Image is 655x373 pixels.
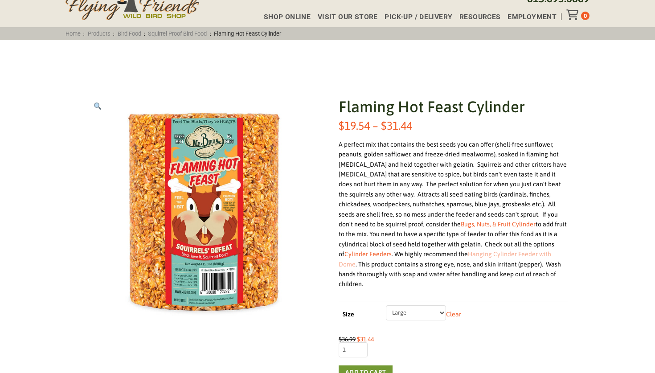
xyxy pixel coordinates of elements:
span: Visit Our Store [318,13,378,20]
bdi: 31.44 [357,336,374,343]
a: Clear options [446,311,461,318]
a: Products [85,30,113,37]
label: Size [343,309,378,320]
img: 🔍 [94,102,101,110]
div: A perfect mix that contains the best seeds you can offer (shell-free sunflower, peanuts, golden s... [339,139,568,289]
a: Hanging Cylinder Feeder with Dome [339,250,551,267]
span: : : : : [63,30,284,37]
a: Bird Food [115,30,144,37]
span: Shop Online [264,13,311,20]
a: Visit Our Store [311,13,378,20]
span: Resources [459,13,501,20]
a: Home [63,30,84,37]
bdi: 31.44 [381,119,412,132]
bdi: 36.99 [339,336,356,343]
a: Pick-up / Delivery [377,13,452,20]
span: Flaming Hot Feast Cylinder [211,30,284,37]
span: Pick-up / Delivery [385,13,452,20]
span: $ [357,336,360,343]
a: Squirrel Proof Bird Food [145,30,210,37]
a: Resources [452,13,500,20]
span: – [373,119,378,132]
bdi: 19.54 [339,119,370,132]
a: Employment [500,13,557,20]
span: Employment [508,13,557,20]
span: $ [381,119,387,132]
span: $ [339,336,342,343]
span: 0 [584,12,587,19]
span: $ [339,119,344,132]
input: Product quantity [339,342,368,357]
a: Shop Online [257,13,311,20]
a: Bugs, Nuts, & Fruit Cylinder [461,221,536,228]
div: Toggle Off Canvas Content [566,9,581,20]
h1: Flaming Hot Feast Cylinder [339,96,568,118]
a: Cylinder Feeders [344,250,392,258]
a: View full-screen image gallery [87,96,108,117]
